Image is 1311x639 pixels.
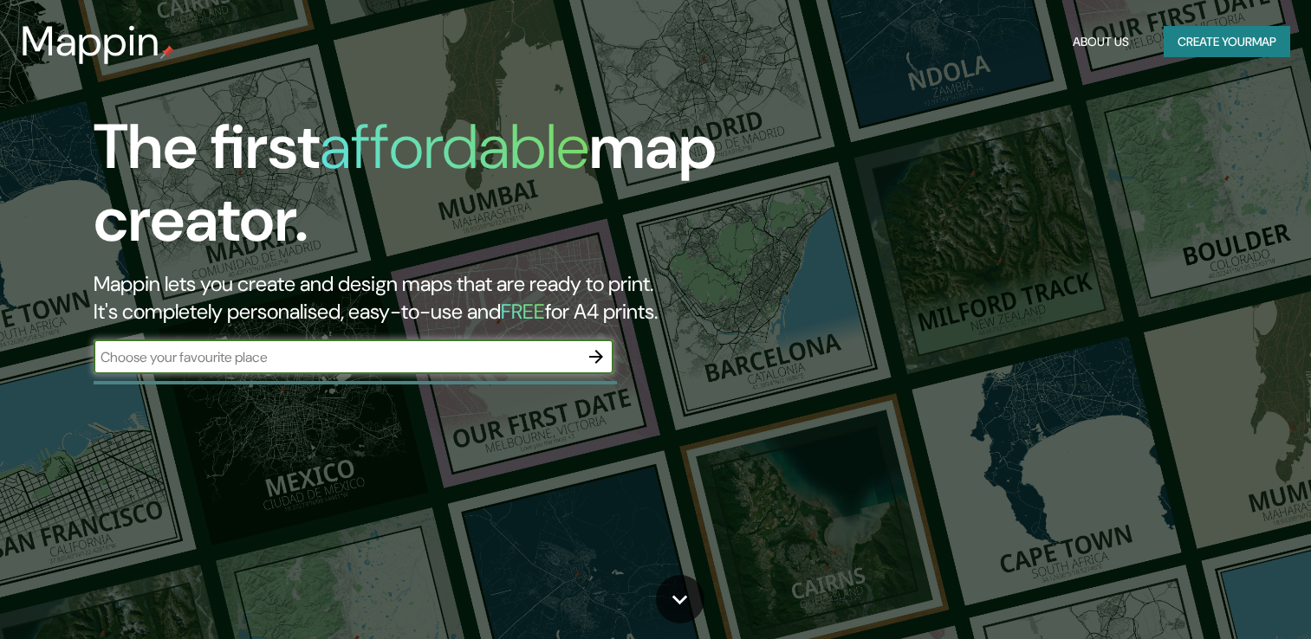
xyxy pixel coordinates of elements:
h1: affordable [320,106,589,187]
h5: FREE [501,298,545,325]
button: Create yourmap [1164,26,1290,58]
img: mappin-pin [160,45,174,59]
input: Choose your favourite place [94,347,579,367]
h1: The first map creator. [94,111,750,270]
button: About Us [1066,26,1136,58]
h2: Mappin lets you create and design maps that are ready to print. It's completely personalised, eas... [94,270,750,326]
h3: Mappin [21,17,160,66]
